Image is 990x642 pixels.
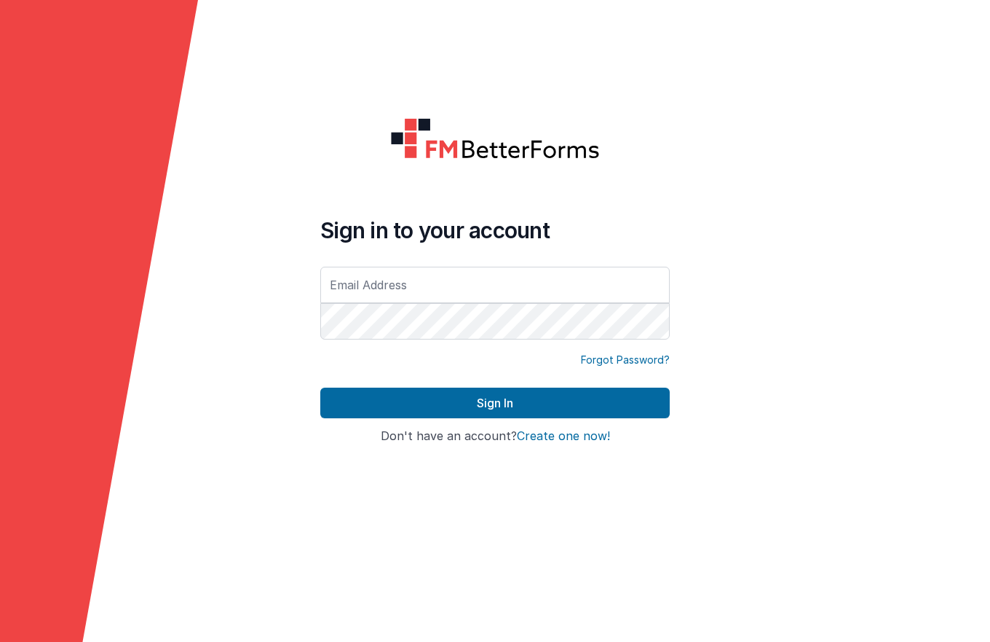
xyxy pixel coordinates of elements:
[320,217,670,243] h4: Sign in to your account
[581,353,670,367] a: Forgot Password?
[320,267,670,303] input: Email Address
[320,430,670,443] h4: Don't have an account?
[517,430,610,443] button: Create one now!
[320,388,670,418] button: Sign In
